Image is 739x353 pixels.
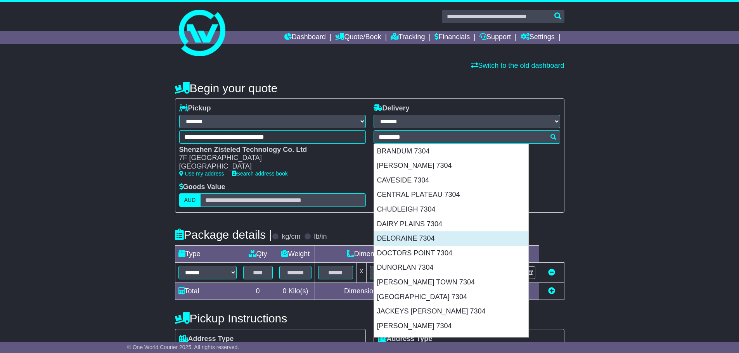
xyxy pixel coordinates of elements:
div: JACKEYS [PERSON_NAME] 7304 [374,304,528,319]
div: CHUDLEIGH 7304 [374,202,528,217]
div: 7F [GEOGRAPHIC_DATA] [179,154,358,162]
a: Settings [521,31,555,44]
div: BRANDUM 7304 [374,144,528,159]
div: LIENA 7304 [374,333,528,348]
td: Dimensions (L x W x H) [315,245,459,262]
label: Address Type [179,335,234,343]
div: DAIRY PLAINS 7304 [374,217,528,232]
div: CAVESIDE 7304 [374,173,528,188]
div: [PERSON_NAME] 7304 [374,158,528,173]
a: Dashboard [284,31,326,44]
label: Goods Value [179,183,225,191]
div: [PERSON_NAME] TOWN 7304 [374,275,528,290]
td: Total [175,282,240,300]
label: kg/cm [282,232,300,241]
div: [GEOGRAPHIC_DATA] [179,162,358,171]
td: Type [175,245,240,262]
span: 0 [282,287,286,295]
label: lb/in [314,232,327,241]
td: Dimensions in Centimetre(s) [315,282,459,300]
label: Pickup [179,104,211,113]
a: Tracking [391,31,425,44]
div: CENTRAL PLATEAU 7304 [374,188,528,202]
td: Kilo(s) [276,282,315,300]
a: Search address book [232,170,288,177]
div: DELORAINE 7304 [374,231,528,246]
div: [PERSON_NAME] 7304 [374,319,528,334]
a: Use my address [179,170,224,177]
div: [GEOGRAPHIC_DATA] 7304 [374,290,528,305]
h4: Package details | [175,228,272,241]
div: DOCTORS POINT 7304 [374,246,528,261]
td: Qty [240,245,276,262]
a: Financials [434,31,470,44]
td: Weight [276,245,315,262]
label: AUD [179,193,201,207]
label: Delivery [374,104,410,113]
a: Quote/Book [335,31,381,44]
h4: Begin your quote [175,82,564,95]
a: Switch to the old dashboard [471,62,564,69]
td: x [357,262,367,282]
a: Add new item [548,287,555,295]
span: © One World Courier 2025. All rights reserved. [127,344,239,350]
div: DUNORLAN 7304 [374,260,528,275]
a: Support [479,31,511,44]
label: Address Type [378,335,433,343]
td: 0 [240,282,276,300]
div: Shenzhen Zisteled Technology Co. Ltd [179,146,358,154]
h4: Pickup Instructions [175,312,366,325]
typeahead: Please provide city [374,130,560,144]
a: Remove this item [548,269,555,276]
